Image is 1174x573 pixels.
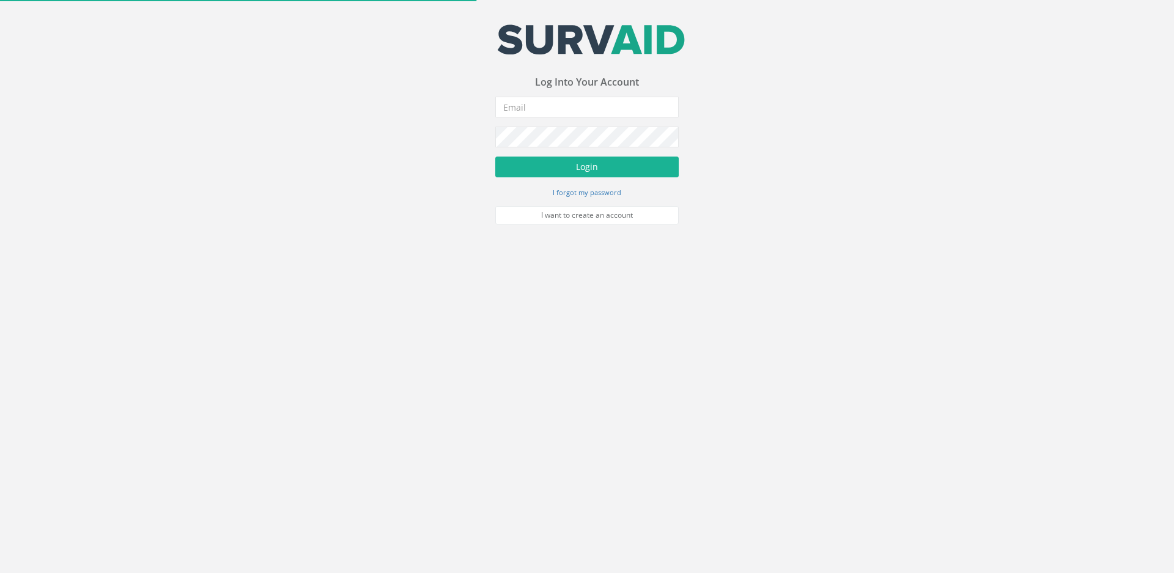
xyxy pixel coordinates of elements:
small: I forgot my password [553,188,621,197]
h3: Log Into Your Account [495,77,679,88]
a: I forgot my password [553,187,621,198]
button: Login [495,157,679,177]
input: Email [495,97,679,117]
a: I want to create an account [495,206,679,224]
